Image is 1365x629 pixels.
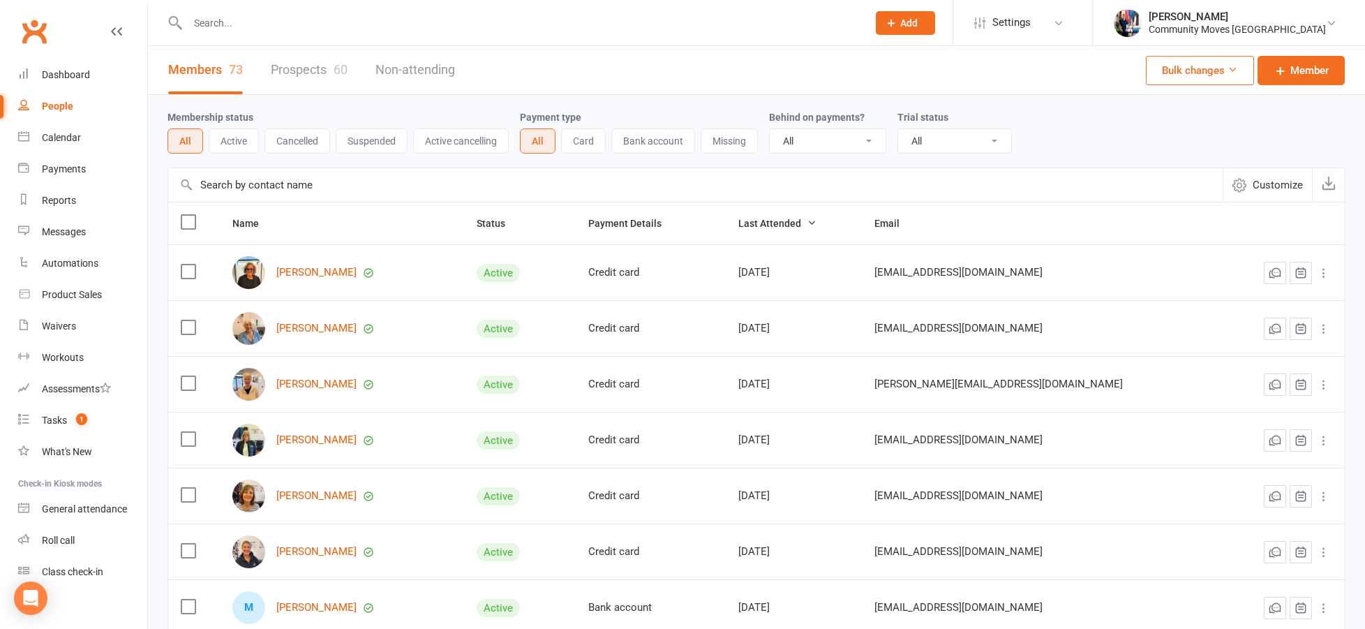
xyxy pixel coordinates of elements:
[18,59,147,91] a: Dashboard
[42,132,81,143] div: Calendar
[738,218,816,229] span: Last Attended
[42,69,90,80] div: Dashboard
[42,226,86,237] div: Messages
[1114,9,1142,37] img: thumb_image1633145819.png
[18,436,147,468] a: What's New
[701,128,758,154] button: Missing
[477,264,520,282] div: Active
[18,122,147,154] a: Calendar
[18,373,147,405] a: Assessments
[42,195,76,206] div: Reports
[876,11,935,35] button: Add
[477,320,520,338] div: Active
[588,602,713,614] div: Bank account
[336,128,408,154] button: Suspended
[42,352,84,363] div: Workouts
[184,13,858,33] input: Search...
[588,215,677,232] button: Payment Details
[738,323,849,334] div: [DATE]
[769,112,865,123] label: Behind on payments?
[874,315,1043,341] span: [EMAIL_ADDRESS][DOMAIN_NAME]
[738,546,849,558] div: [DATE]
[42,566,103,577] div: Class check-in
[588,267,713,279] div: Credit card
[588,546,713,558] div: Credit card
[14,582,47,615] div: Open Intercom Messenger
[18,342,147,373] a: Workouts
[992,7,1031,38] span: Settings
[588,434,713,446] div: Credit card
[1146,56,1254,85] button: Bulk changes
[611,128,695,154] button: Bank account
[874,215,915,232] button: Email
[209,128,259,154] button: Active
[1223,168,1312,202] button: Customize
[264,128,330,154] button: Cancelled
[18,279,147,311] a: Product Sales
[738,434,849,446] div: [DATE]
[477,431,520,450] div: Active
[276,602,357,614] a: [PERSON_NAME]
[276,267,357,279] a: [PERSON_NAME]
[42,415,67,426] div: Tasks
[1253,177,1303,193] span: Customize
[874,427,1043,453] span: [EMAIL_ADDRESS][DOMAIN_NAME]
[18,216,147,248] a: Messages
[375,46,455,94] a: Non-attending
[413,128,509,154] button: Active cancelling
[232,215,274,232] button: Name
[271,46,348,94] a: Prospects60
[168,168,1223,202] input: Search by contact name
[18,91,147,122] a: People
[1290,62,1329,79] span: Member
[588,218,677,229] span: Payment Details
[42,258,98,269] div: Automations
[276,378,357,390] a: [PERSON_NAME]
[874,482,1043,509] span: [EMAIL_ADDRESS][DOMAIN_NAME]
[232,591,265,624] div: M
[738,602,849,614] div: [DATE]
[42,289,102,300] div: Product Sales
[276,434,357,446] a: [PERSON_NAME]
[42,320,76,332] div: Waivers
[18,525,147,556] a: Roll call
[477,543,520,561] div: Active
[1258,56,1345,85] a: Member
[874,538,1043,565] span: [EMAIL_ADDRESS][DOMAIN_NAME]
[276,490,357,502] a: [PERSON_NAME]
[477,215,521,232] button: Status
[874,594,1043,621] span: [EMAIL_ADDRESS][DOMAIN_NAME]
[18,248,147,279] a: Automations
[1149,23,1326,36] div: Community Moves [GEOGRAPHIC_DATA]
[42,163,86,175] div: Payments
[520,112,581,123] label: Payment type
[874,218,915,229] span: Email
[477,218,521,229] span: Status
[18,405,147,436] a: Tasks 1
[334,62,348,77] div: 60
[1149,10,1326,23] div: [PERSON_NAME]
[477,376,520,394] div: Active
[42,503,127,515] div: General attendance
[167,128,203,154] button: All
[42,535,75,546] div: Roll call
[167,112,253,123] label: Membership status
[588,378,713,390] div: Credit card
[588,490,713,502] div: Credit card
[897,112,948,123] label: Trial status
[520,128,555,154] button: All
[18,494,147,525] a: General attendance kiosk mode
[229,62,243,77] div: 73
[18,311,147,342] a: Waivers
[874,371,1123,397] span: [PERSON_NAME][EMAIL_ADDRESS][DOMAIN_NAME]
[874,259,1043,286] span: [EMAIL_ADDRESS][DOMAIN_NAME]
[18,556,147,588] a: Class kiosk mode
[738,267,849,279] div: [DATE]
[168,46,243,94] a: Members73
[18,154,147,185] a: Payments
[42,446,92,457] div: What's New
[738,215,816,232] button: Last Attended
[17,14,52,49] a: Clubworx
[42,101,73,112] div: People
[477,599,520,617] div: Active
